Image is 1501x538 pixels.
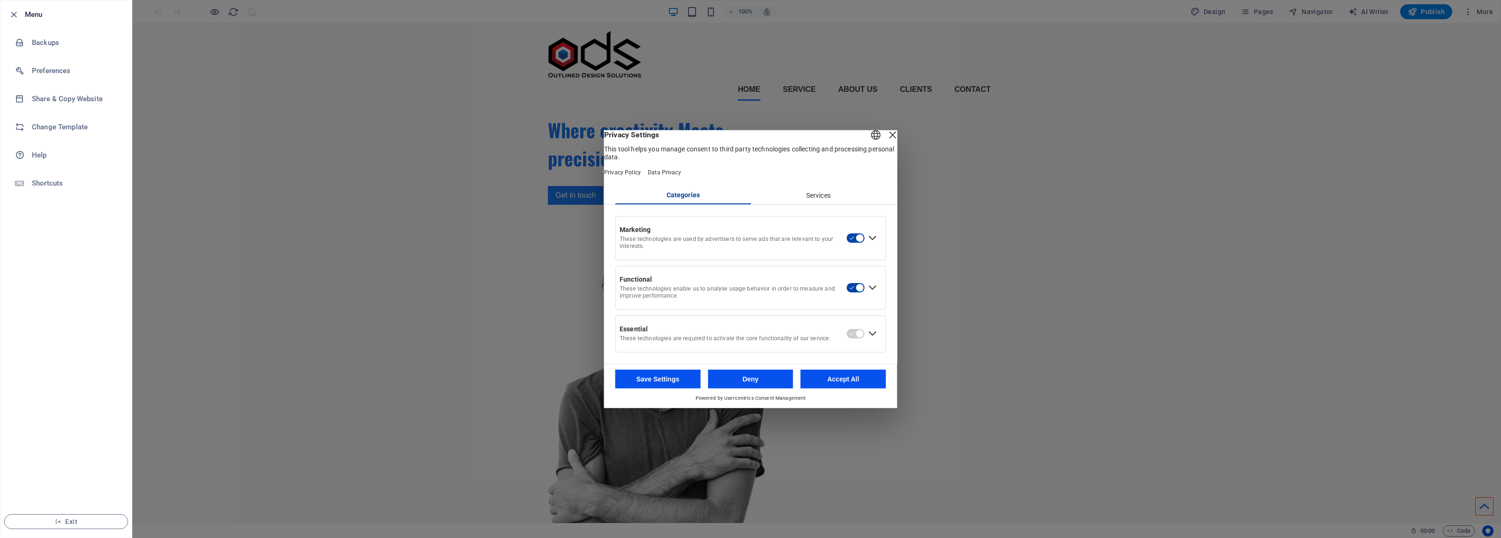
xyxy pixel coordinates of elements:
a: Help [0,141,132,169]
h6: Backups [32,37,119,48]
button: Exit [4,514,128,529]
h6: Preferences [32,65,119,76]
h6: Menu [25,9,124,20]
h6: Help [32,149,119,161]
h6: Change Template [32,121,119,133]
h6: Shortcuts [32,178,119,189]
h6: Share & Copy Website [32,93,119,105]
span: Exit [12,518,120,525]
